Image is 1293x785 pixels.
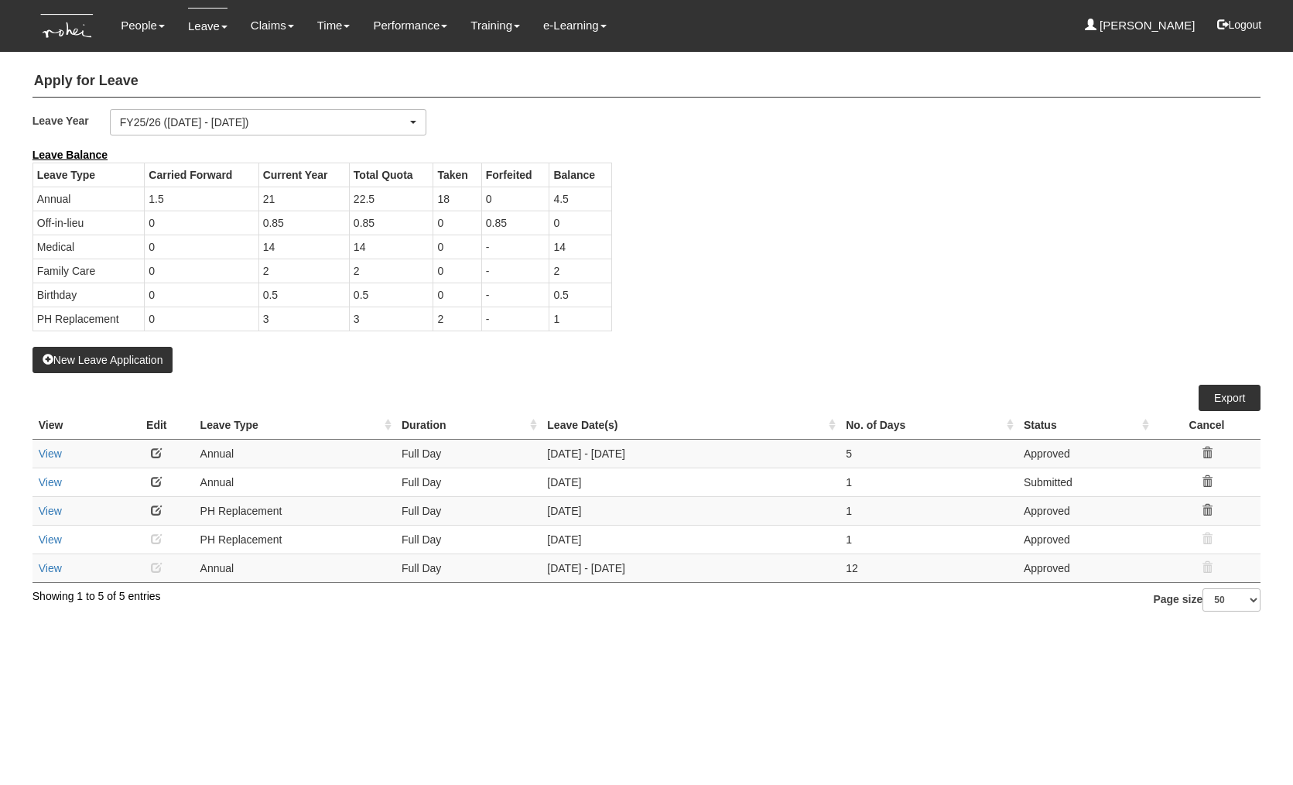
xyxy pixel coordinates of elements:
th: Taken [433,163,481,187]
td: 0 [549,211,611,235]
td: Approved [1018,525,1153,554]
td: 0.5 [549,283,611,307]
td: 0 [145,307,258,331]
td: 0 [433,259,481,283]
th: Forfeited [481,163,549,187]
td: 3 [258,307,349,331]
a: Export [1199,385,1261,411]
div: FY25/26 ([DATE] - [DATE]) [120,115,407,130]
td: 14 [258,235,349,259]
h4: Apply for Leave [32,66,1261,98]
th: Carried Forward [145,163,258,187]
td: 1 [840,525,1018,554]
td: 5 [840,439,1018,468]
th: Leave Type [32,163,145,187]
td: [DATE] [541,468,840,496]
td: 22.5 [349,187,433,211]
td: Annual [194,439,395,468]
button: New Leave Application [32,347,173,373]
td: 2 [258,259,349,283]
td: Approved [1018,439,1153,468]
a: People [121,8,165,43]
th: Edit [119,411,194,440]
td: 0 [145,283,258,307]
td: 12 [840,554,1018,582]
a: View [39,447,62,460]
td: PH Replacement [194,496,395,525]
td: Full Day [395,525,541,554]
td: 0.5 [349,283,433,307]
a: View [39,533,62,546]
td: 0.85 [258,211,349,235]
td: 0 [433,211,481,235]
th: Leave Type : activate to sort column ascending [194,411,395,440]
td: [DATE] [541,525,840,554]
th: No. of Days : activate to sort column ascending [840,411,1018,440]
td: - [481,235,549,259]
a: Performance [373,8,447,43]
a: View [39,562,62,574]
td: 0.5 [258,283,349,307]
select: Page size [1202,588,1261,612]
td: - [481,283,549,307]
td: 0 [145,211,258,235]
td: PH Replacement [32,307,145,331]
td: 4.5 [549,187,611,211]
button: Logout [1206,6,1272,43]
th: Duration : activate to sort column ascending [395,411,541,440]
a: Time [317,8,351,43]
td: 14 [349,235,433,259]
td: 18 [433,187,481,211]
td: 0.85 [481,211,549,235]
td: 2 [549,259,611,283]
td: Approved [1018,496,1153,525]
a: View [39,476,62,488]
td: Approved [1018,554,1153,582]
td: Off-in-lieu [32,211,145,235]
td: Full Day [395,554,541,582]
td: Full Day [395,496,541,525]
td: 0.85 [349,211,433,235]
td: [DATE] - [DATE] [541,439,840,468]
td: Annual [32,187,145,211]
th: Current Year [258,163,349,187]
td: 1.5 [145,187,258,211]
td: 1 [840,468,1018,496]
td: 0 [433,283,481,307]
td: 0 [433,235,481,259]
td: 0 [145,259,258,283]
td: Full Day [395,468,541,496]
td: 1 [549,307,611,331]
a: [PERSON_NAME] [1085,8,1196,43]
a: e-Learning [543,8,607,43]
td: 14 [549,235,611,259]
a: View [39,505,62,517]
td: 3 [349,307,433,331]
label: Page size [1153,588,1261,612]
td: [DATE] [541,496,840,525]
td: - [481,259,549,283]
a: Training [470,8,520,43]
td: Birthday [32,283,145,307]
td: Family Care [32,259,145,283]
td: 21 [258,187,349,211]
td: - [481,307,549,331]
th: Cancel [1153,411,1261,440]
td: 2 [433,307,481,331]
th: Balance [549,163,611,187]
td: 1 [840,496,1018,525]
td: 2 [349,259,433,283]
td: Annual [194,554,395,582]
b: Leave Balance [32,149,108,161]
td: PH Replacement [194,525,395,554]
th: Total Quota [349,163,433,187]
td: 0 [481,187,549,211]
th: View [32,411,119,440]
td: 0 [145,235,258,259]
th: Status : activate to sort column ascending [1018,411,1153,440]
th: Leave Date(s) : activate to sort column ascending [541,411,840,440]
button: FY25/26 ([DATE] - [DATE]) [110,109,426,135]
a: Leave [188,8,227,44]
label: Leave Year [32,109,110,132]
td: Medical [32,235,145,259]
